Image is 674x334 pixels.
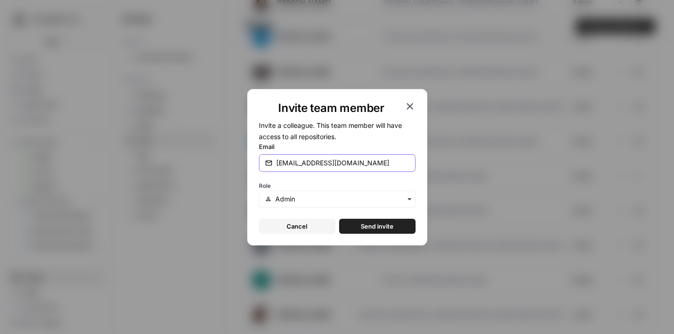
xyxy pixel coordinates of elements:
[259,142,416,151] label: Email
[287,222,307,231] span: Cancel
[259,101,404,116] h1: Invite team member
[259,121,402,141] span: Invite a colleague. This team member will have access to all repositories.
[276,158,409,168] input: email@company.com
[275,194,409,204] input: Admin
[361,222,394,231] span: Send invite
[339,219,416,234] button: Send invite
[259,182,271,189] span: Role
[259,219,335,234] button: Cancel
